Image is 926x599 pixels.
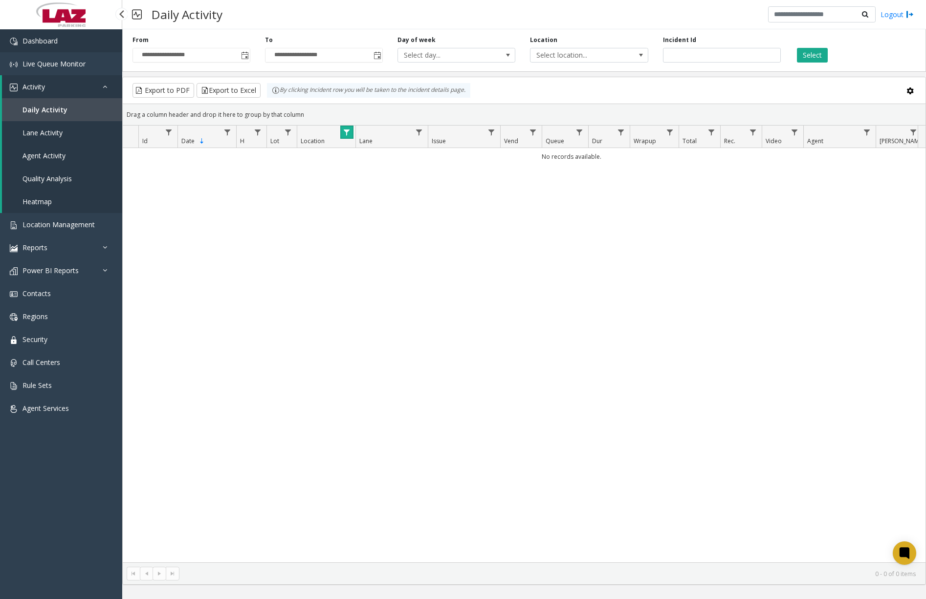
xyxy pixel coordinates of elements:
[663,126,677,139] a: Wrapup Filter Menu
[766,137,782,145] span: Video
[747,126,760,139] a: Rec. Filter Menu
[573,126,586,139] a: Queue Filter Menu
[240,137,244,145] span: H
[2,98,122,121] a: Daily Activity
[22,59,86,68] span: Live Queue Monitor
[10,290,18,298] img: 'icon'
[10,405,18,413] img: 'icon'
[881,9,914,20] a: Logout
[22,289,51,298] span: Contacts
[123,126,926,562] div: Data table
[592,137,602,145] span: Dur
[2,190,122,213] a: Heatmap
[301,137,325,145] span: Location
[282,126,295,139] a: Lot Filter Menu
[788,126,801,139] a: Video Filter Menu
[2,121,122,144] a: Lane Activity
[10,244,18,252] img: 'icon'
[272,86,280,94] img: infoIcon.svg
[2,144,122,167] a: Agent Activity
[724,137,735,145] span: Rec.
[527,126,540,139] a: Vend Filter Menu
[22,312,48,321] span: Regions
[880,137,924,145] span: [PERSON_NAME]
[530,48,624,62] span: Select location...
[132,83,194,98] button: Export to PDF
[413,126,426,139] a: Lane Filter Menu
[22,105,67,114] span: Daily Activity
[239,48,250,62] span: Toggle popup
[22,243,47,252] span: Reports
[22,404,69,413] span: Agent Services
[10,61,18,68] img: 'icon'
[397,36,436,44] label: Day of week
[860,126,874,139] a: Agent Filter Menu
[432,137,446,145] span: Issue
[10,38,18,45] img: 'icon'
[359,137,373,145] span: Lane
[147,2,227,26] h3: Daily Activity
[530,36,557,44] label: Location
[10,221,18,229] img: 'icon'
[2,75,122,98] a: Activity
[22,197,52,206] span: Heatmap
[181,137,195,145] span: Date
[10,313,18,321] img: 'icon'
[372,48,382,62] span: Toggle popup
[251,126,265,139] a: H Filter Menu
[797,48,828,63] button: Select
[546,137,564,145] span: Queue
[270,137,279,145] span: Lot
[907,126,920,139] a: Parker Filter Menu
[2,167,122,190] a: Quality Analysis
[22,381,52,390] span: Rule Sets
[132,36,149,44] label: From
[340,126,353,139] a: Location Filter Menu
[185,570,916,578] kendo-pager-info: 0 - 0 of 0 items
[705,126,718,139] a: Total Filter Menu
[10,336,18,344] img: 'icon'
[10,359,18,367] img: 'icon'
[132,2,142,26] img: pageIcon
[265,36,273,44] label: To
[198,137,206,145] span: Sortable
[634,137,656,145] span: Wrapup
[22,151,66,160] span: Agent Activity
[22,82,45,91] span: Activity
[22,128,63,137] span: Lane Activity
[22,174,72,183] span: Quality Analysis
[22,36,58,45] span: Dashboard
[162,126,176,139] a: Id Filter Menu
[142,137,148,145] span: Id
[663,36,696,44] label: Incident Id
[485,126,498,139] a: Issue Filter Menu
[10,382,18,390] img: 'icon'
[10,267,18,275] img: 'icon'
[22,335,47,344] span: Security
[906,9,914,20] img: logout
[267,83,470,98] div: By clicking Incident row you will be taken to the incident details page.
[807,137,823,145] span: Agent
[615,126,628,139] a: Dur Filter Menu
[22,266,79,275] span: Power BI Reports
[10,84,18,91] img: 'icon'
[22,220,95,229] span: Location Management
[22,358,60,367] span: Call Centers
[504,137,518,145] span: Vend
[221,126,234,139] a: Date Filter Menu
[197,83,261,98] button: Export to Excel
[683,137,697,145] span: Total
[398,48,491,62] span: Select day...
[123,106,926,123] div: Drag a column header and drop it here to group by that column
